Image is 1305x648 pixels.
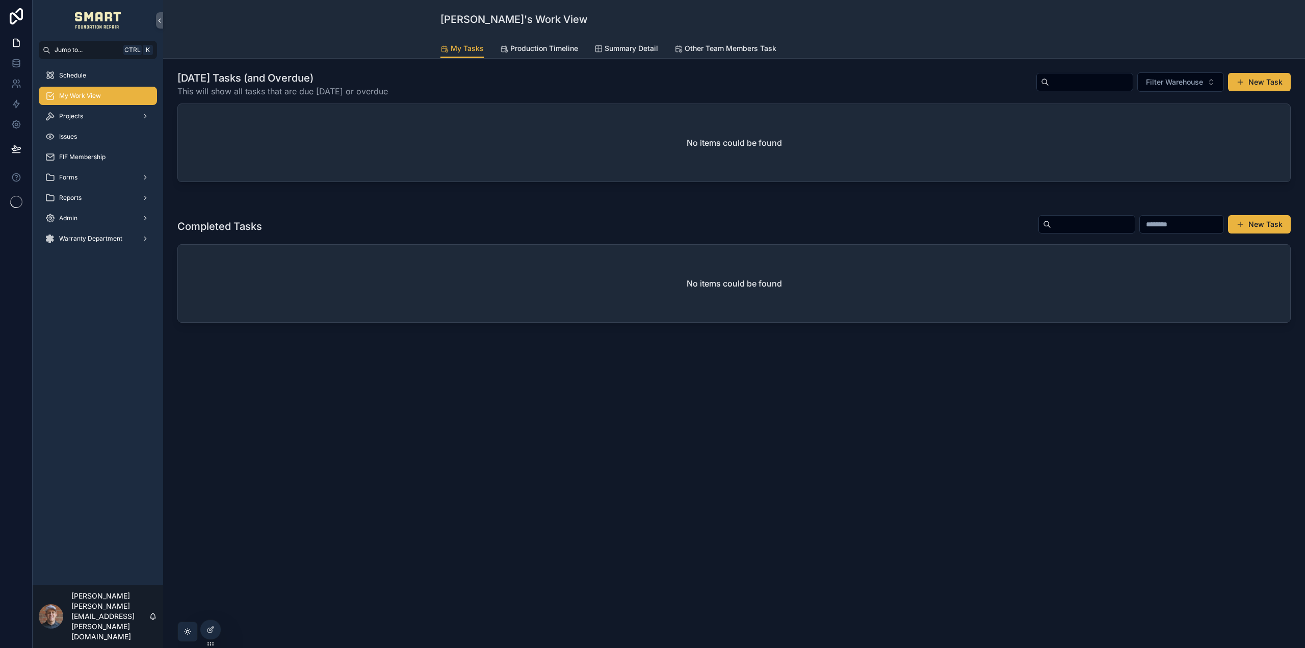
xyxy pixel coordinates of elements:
span: FIF Membership [59,153,106,161]
h2: No items could be found [687,137,782,149]
span: Filter Warehouse [1146,77,1203,87]
h2: No items could be found [687,277,782,290]
img: App logo [75,12,121,29]
button: New Task [1228,73,1291,91]
a: Production Timeline [500,39,578,60]
span: Other Team Members Task [685,43,776,54]
span: My Work View [59,92,101,100]
h1: [DATE] Tasks (and Overdue) [177,71,388,85]
span: My Tasks [451,43,484,54]
a: Other Team Members Task [674,39,776,60]
p: [PERSON_NAME] [PERSON_NAME][EMAIL_ADDRESS][PERSON_NAME][DOMAIN_NAME] [71,591,149,642]
span: Forms [59,173,77,182]
span: Summary Detail [605,43,658,54]
a: My Work View [39,87,157,105]
h1: [PERSON_NAME]'s Work View [440,12,588,27]
a: Forms [39,168,157,187]
button: New Task [1228,215,1291,234]
span: Ctrl [123,45,142,55]
a: FIF Membership [39,148,157,166]
a: Schedule [39,66,157,85]
a: Summary Detail [594,39,658,60]
a: Projects [39,107,157,125]
a: My Tasks [440,39,484,59]
span: Issues [59,133,77,141]
h1: Completed Tasks [177,219,262,234]
button: Jump to...CtrlK [39,41,157,59]
span: Schedule [59,71,86,80]
span: Warranty Department [59,235,122,243]
a: Admin [39,209,157,227]
span: This will show all tasks that are due [DATE] or overdue [177,85,388,97]
span: Reports [59,194,82,202]
span: Production Timeline [510,43,578,54]
span: Admin [59,214,77,222]
span: Jump to... [55,46,119,54]
a: Warranty Department [39,229,157,248]
span: Projects [59,112,83,120]
a: Reports [39,189,157,207]
a: Issues [39,127,157,146]
span: K [144,46,152,54]
button: Select Button [1137,72,1224,92]
div: scrollable content [33,59,163,261]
